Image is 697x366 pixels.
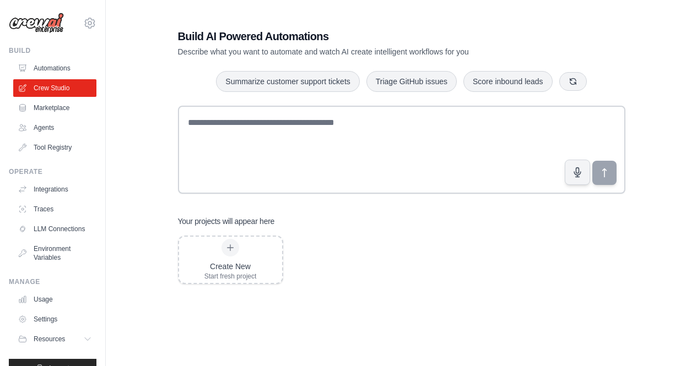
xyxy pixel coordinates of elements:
a: Traces [13,200,96,218]
a: Usage [13,291,96,308]
button: Score inbound leads [463,71,553,92]
a: Integrations [13,181,96,198]
h1: Build AI Powered Automations [178,29,548,44]
h3: Your projects will appear here [178,216,275,227]
button: Resources [13,330,96,348]
a: Automations [13,59,96,77]
button: Get new suggestions [559,72,587,91]
button: Summarize customer support tickets [216,71,359,92]
a: Crew Studio [13,79,96,97]
div: Create New [204,261,257,272]
a: Agents [13,119,96,136]
a: Tool Registry [13,139,96,156]
img: Logo [9,13,64,34]
p: Describe what you want to automate and watch AI create intelligent workflows for you [178,46,548,57]
span: Resources [34,335,65,343]
button: Triage GitHub issues [366,71,457,92]
a: Settings [13,310,96,328]
a: Marketplace [13,99,96,117]
div: Operate [9,167,96,176]
div: Start fresh project [204,272,257,281]
div: Build [9,46,96,55]
a: LLM Connections [13,220,96,238]
div: Manage [9,277,96,286]
a: Environment Variables [13,240,96,266]
button: Click to speak your automation idea [565,160,590,185]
